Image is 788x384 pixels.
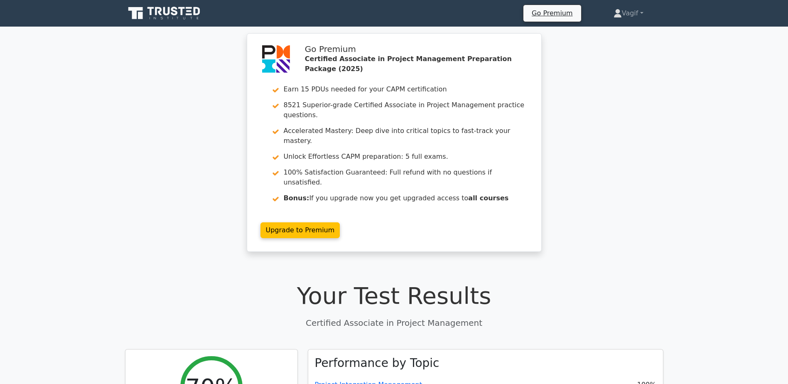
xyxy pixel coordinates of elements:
[594,5,663,22] a: Vagif
[125,282,663,310] h1: Your Test Results
[260,222,340,238] a: Upgrade to Premium
[527,7,577,19] a: Go Premium
[125,317,663,329] p: Certified Associate in Project Management
[315,356,439,370] h3: Performance by Topic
